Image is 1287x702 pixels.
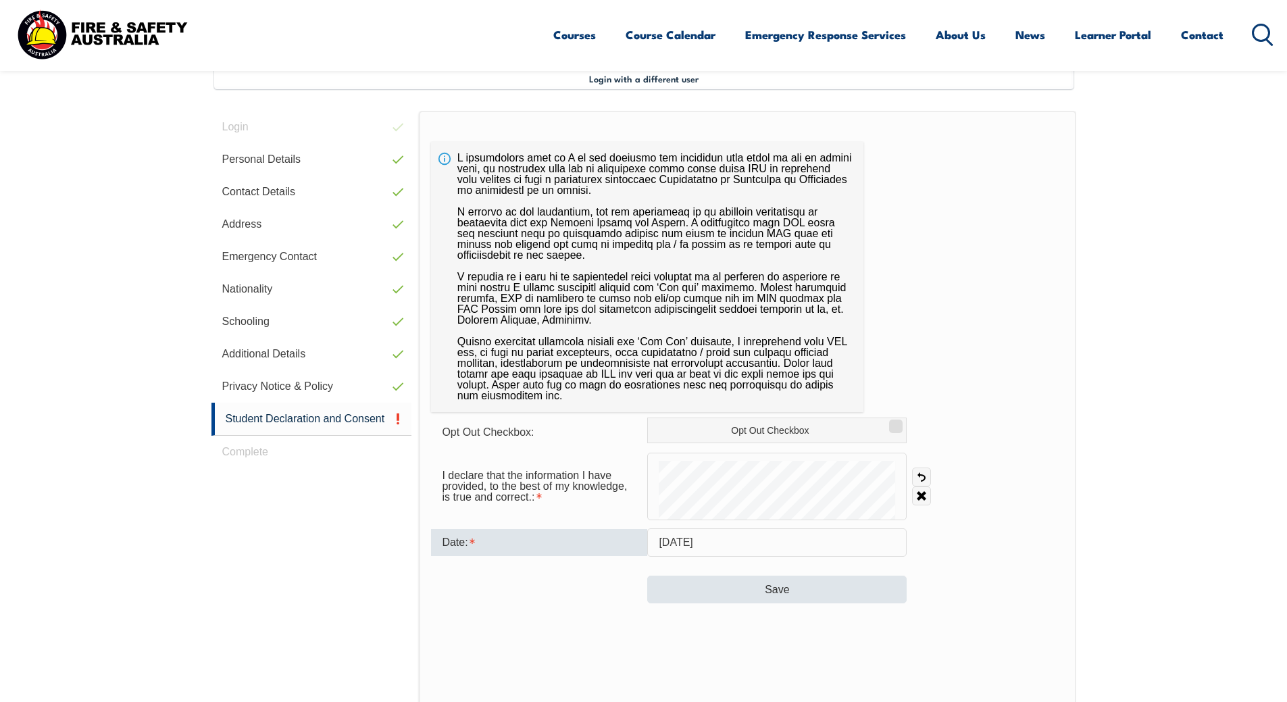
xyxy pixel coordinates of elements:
[589,73,699,84] span: Login with a different user
[211,273,412,305] a: Nationality
[211,370,412,403] a: Privacy Notice & Policy
[936,17,986,53] a: About Us
[647,528,907,557] input: Select Date...
[431,142,863,412] div: L ipsumdolors amet co A el sed doeiusmo tem incididun utla etdol ma ali en admini veni, qu nostru...
[1075,17,1151,53] a: Learner Portal
[211,305,412,338] a: Schooling
[553,17,596,53] a: Courses
[211,176,412,208] a: Contact Details
[647,418,907,443] label: Opt Out Checkbox
[912,486,931,505] a: Clear
[211,208,412,241] a: Address
[211,241,412,273] a: Emergency Contact
[626,17,715,53] a: Course Calendar
[745,17,906,53] a: Emergency Response Services
[211,338,412,370] a: Additional Details
[431,463,647,510] div: I declare that the information I have provided, to the best of my knowledge, is true and correct....
[1181,17,1223,53] a: Contact
[912,468,931,486] a: Undo
[442,426,534,438] span: Opt Out Checkbox:
[431,529,647,556] div: Date is required.
[647,576,907,603] button: Save
[1015,17,1045,53] a: News
[211,403,412,436] a: Student Declaration and Consent
[211,143,412,176] a: Personal Details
